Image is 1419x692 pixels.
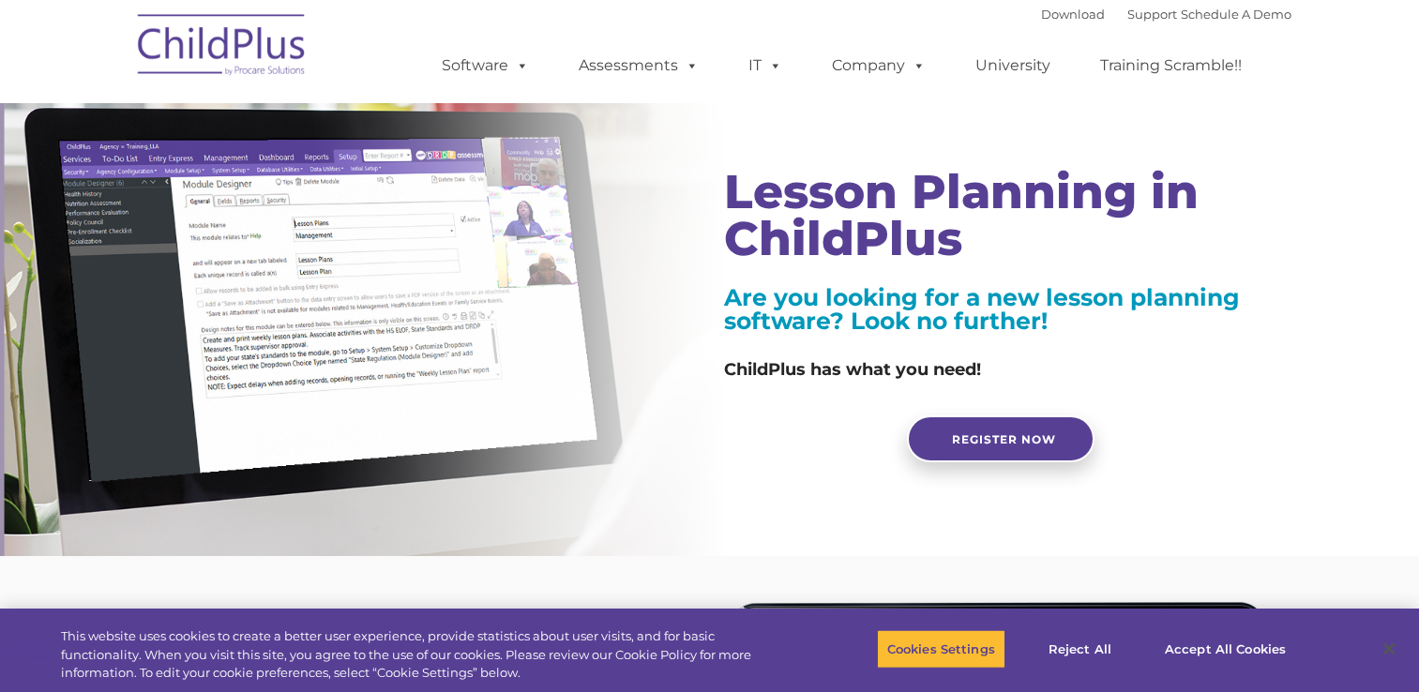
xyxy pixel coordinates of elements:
[1041,7,1105,22] a: Download
[1127,7,1177,22] a: Support
[1041,7,1291,22] font: |
[813,47,944,84] a: Company
[724,359,981,380] strong: ChildPlus has what you need!
[423,47,548,84] a: Software
[1155,629,1296,669] button: Accept All Cookies
[907,415,1094,462] a: Register Now
[1368,628,1410,669] button: Close
[1021,629,1139,669] button: Reject All
[1081,47,1260,84] a: Training Scramble!!
[61,627,780,683] div: This website uses cookies to create a better user experience, provide statistics about user visit...
[952,432,1056,446] span: Register Now
[1181,7,1291,22] a: Schedule A Demo
[560,47,717,84] a: Assessments
[730,47,801,84] a: IT
[957,47,1069,84] a: University
[877,629,1005,669] button: Cookies Settings
[724,163,1199,267] span: Lesson Planning in ChildPlus
[128,1,316,95] img: ChildPlus by Procare Solutions
[724,283,1240,335] strong: Are you looking for a new lesson planning software? Look no further!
